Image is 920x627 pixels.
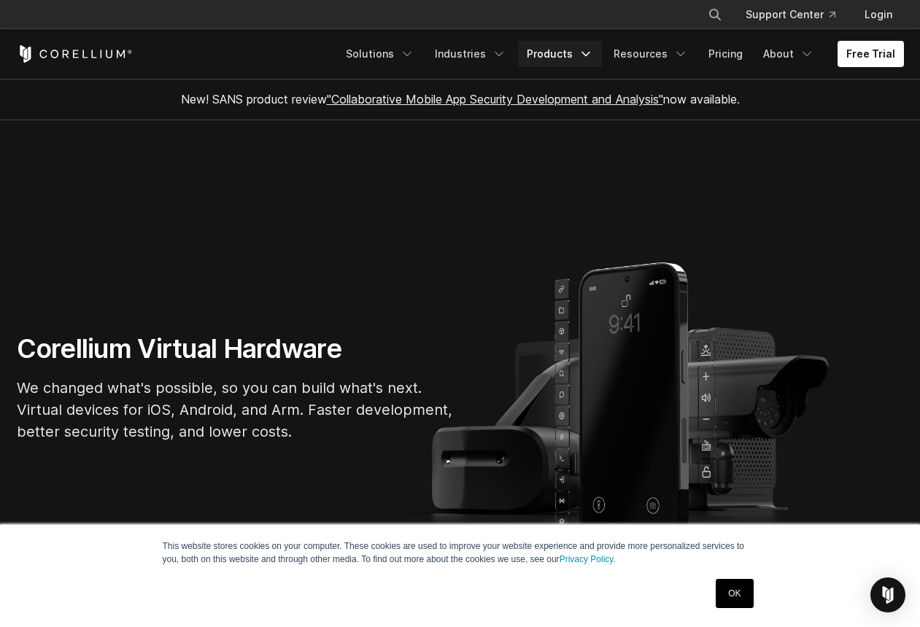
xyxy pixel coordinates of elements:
span: New! SANS product review now available. [181,92,740,106]
a: Industries [426,41,515,67]
div: Navigation Menu [337,41,904,67]
button: Search [702,1,728,28]
a: Pricing [700,41,751,67]
p: This website stores cookies on your computer. These cookies are used to improve your website expe... [163,540,758,566]
a: Corellium Home [17,45,133,63]
a: OK [716,579,753,608]
a: Resources [605,41,697,67]
a: About [754,41,823,67]
a: Login [853,1,904,28]
h1: Corellium Virtual Hardware [17,332,455,365]
a: Free Trial [838,41,904,67]
div: Navigation Menu [690,1,904,28]
a: Privacy Policy. [560,554,616,564]
p: We changed what's possible, so you can build what's next. Virtual devices for iOS, Android, and A... [17,377,455,443]
a: Solutions [337,41,423,67]
a: Products [518,41,602,67]
a: Support Center [734,1,847,28]
div: Open Intercom Messenger [870,577,905,612]
a: "Collaborative Mobile App Security Development and Analysis" [327,92,663,106]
